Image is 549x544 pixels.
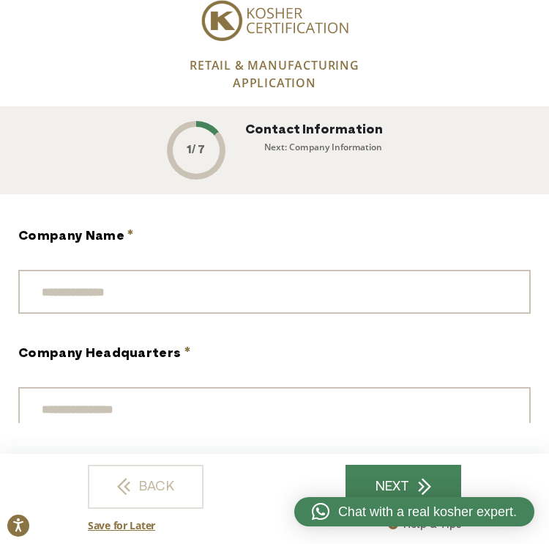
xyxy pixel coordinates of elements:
[346,465,461,509] a: NEXT
[294,497,534,526] a: Chat with a real kosher expert.
[187,141,205,159] span: / 7
[183,56,366,92] h2: RETAIL & MANUFACTURING APPLICATION
[88,518,155,533] a: Save for Later
[187,141,192,159] span: 1
[18,226,133,248] label: Company Name
[245,141,383,154] p: Next: Company Information
[245,121,383,141] p: Contact Information
[18,343,190,365] legend: Company Headquarters
[338,502,517,522] span: Chat with a real kosher expert.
